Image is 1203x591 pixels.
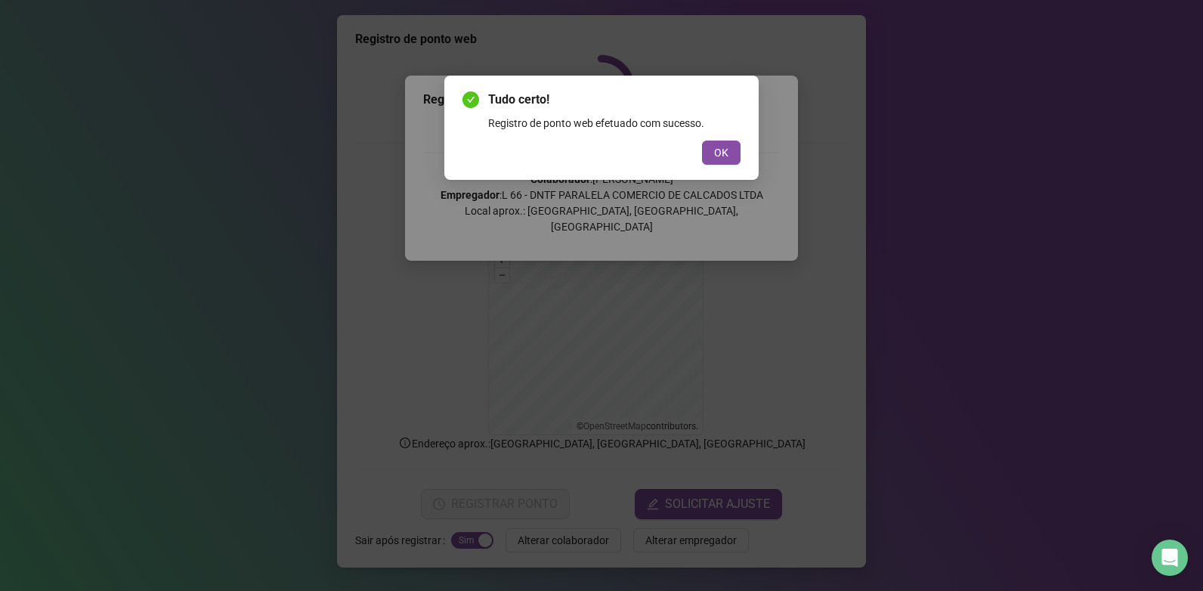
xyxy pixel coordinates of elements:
div: Registro de ponto web efetuado com sucesso. [488,115,741,132]
div: Open Intercom Messenger [1152,540,1188,576]
span: Tudo certo! [488,91,741,109]
button: OK [702,141,741,165]
span: OK [714,144,728,161]
span: check-circle [462,91,479,108]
